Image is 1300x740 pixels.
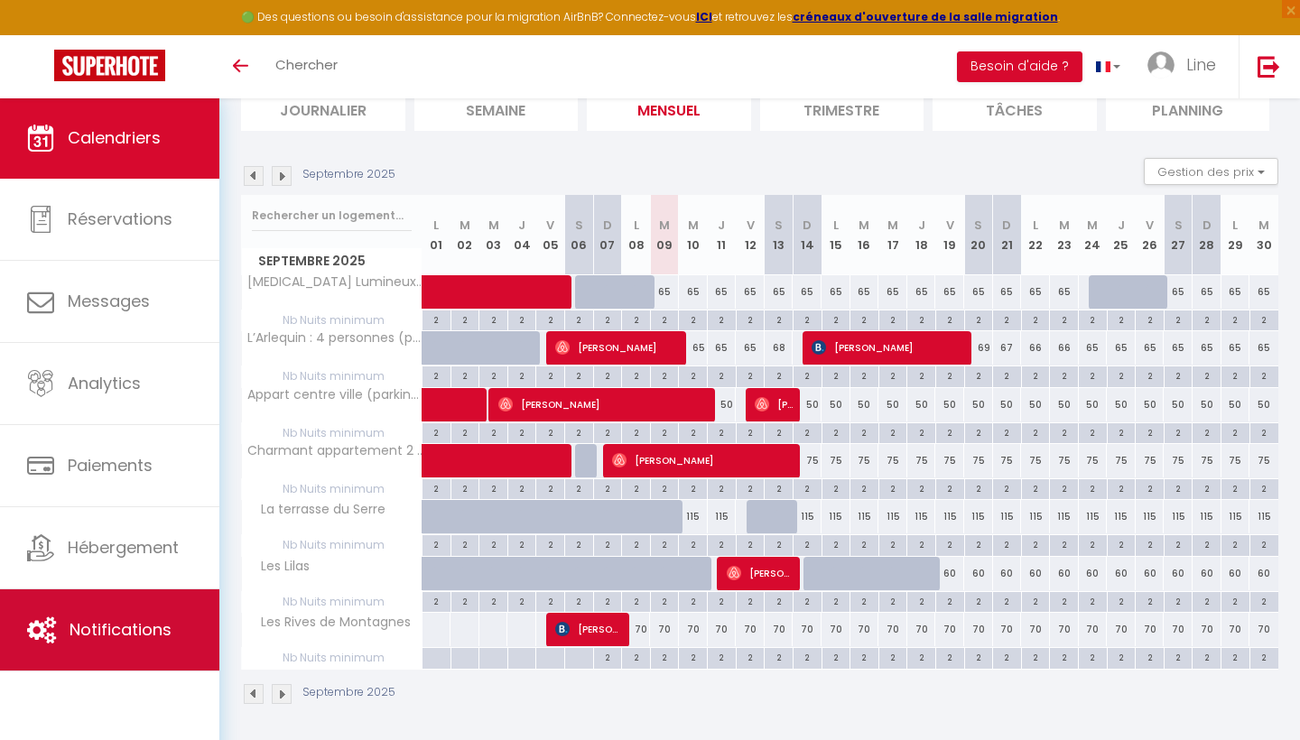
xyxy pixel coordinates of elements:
[433,217,439,234] abbr: L
[708,310,736,328] div: 2
[650,195,679,275] th: 09
[242,423,422,443] span: Nb Nuits minimum
[1221,310,1249,328] div: 2
[907,310,935,328] div: 2
[242,310,422,330] span: Nb Nuits minimum
[964,275,993,309] div: 65
[565,423,593,440] div: 2
[1193,388,1221,421] div: 50
[765,331,794,365] div: 68
[793,275,822,309] div: 65
[1079,423,1107,440] div: 2
[794,310,822,328] div: 2
[1050,444,1079,477] div: 75
[612,443,795,477] span: [PERSON_NAME]
[708,366,736,384] div: 2
[708,195,737,275] th: 11
[1022,479,1050,496] div: 2
[688,217,699,234] abbr: M
[974,217,982,234] abbr: S
[993,331,1022,365] div: 67
[907,275,936,309] div: 65
[1221,479,1249,496] div: 2
[957,51,1082,82] button: Besoin d'aide ?
[565,310,593,328] div: 2
[1021,444,1050,477] div: 75
[679,479,707,496] div: 2
[793,444,822,477] div: 75
[536,479,564,496] div: 2
[1021,195,1050,275] th: 22
[1107,195,1136,275] th: 25
[508,479,536,496] div: 2
[822,366,850,384] div: 2
[451,310,479,328] div: 2
[1249,195,1278,275] th: 30
[450,195,479,275] th: 02
[935,195,964,275] th: 19
[964,444,993,477] div: 75
[1221,331,1250,365] div: 65
[1136,423,1164,440] div: 2
[1136,479,1164,496] div: 2
[54,50,165,81] img: Super Booking
[822,444,850,477] div: 75
[1193,275,1221,309] div: 65
[850,444,879,477] div: 75
[850,275,879,309] div: 65
[245,444,425,458] span: Charmant appartement 2 chambres - 4 voyageurs !
[878,195,907,275] th: 17
[793,9,1058,24] a: créneaux d'ouverture de la salle migration
[1021,388,1050,421] div: 50
[1079,366,1107,384] div: 2
[508,310,536,328] div: 2
[765,195,794,275] th: 13
[593,195,622,275] th: 07
[245,331,425,345] span: L’Arlequin : 4 personnes (parking + Wifi)
[878,388,907,421] div: 50
[907,195,936,275] th: 18
[1118,217,1125,234] abbr: J
[1002,217,1011,234] abbr: D
[1175,217,1183,234] abbr: S
[1022,366,1050,384] div: 2
[414,87,579,131] li: Semaine
[1107,444,1136,477] div: 75
[993,444,1022,477] div: 75
[14,7,69,61] button: Ouvrir le widget de chat LiveChat
[536,195,565,275] th: 05
[1193,366,1221,384] div: 2
[1164,275,1193,309] div: 65
[1164,195,1193,275] th: 27
[794,366,822,384] div: 2
[793,500,822,533] div: 115
[1193,331,1221,365] div: 65
[879,423,907,440] div: 2
[651,423,679,440] div: 2
[718,217,725,234] abbr: J
[946,217,954,234] abbr: V
[422,423,450,440] div: 2
[1079,195,1108,275] th: 24
[803,217,812,234] abbr: D
[1050,388,1079,421] div: 50
[964,331,993,365] div: 69
[1258,217,1269,234] abbr: M
[1079,388,1108,421] div: 50
[907,366,935,384] div: 2
[793,388,822,421] div: 50
[1136,195,1165,275] th: 26
[1050,195,1079,275] th: 23
[708,331,737,365] div: 65
[1250,479,1278,496] div: 2
[850,388,879,421] div: 50
[679,310,707,328] div: 2
[536,423,564,440] div: 2
[651,366,679,384] div: 2
[1249,388,1278,421] div: 50
[488,217,499,234] abbr: M
[594,310,622,328] div: 2
[252,199,412,232] input: Rechercher un logement...
[1050,479,1078,496] div: 2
